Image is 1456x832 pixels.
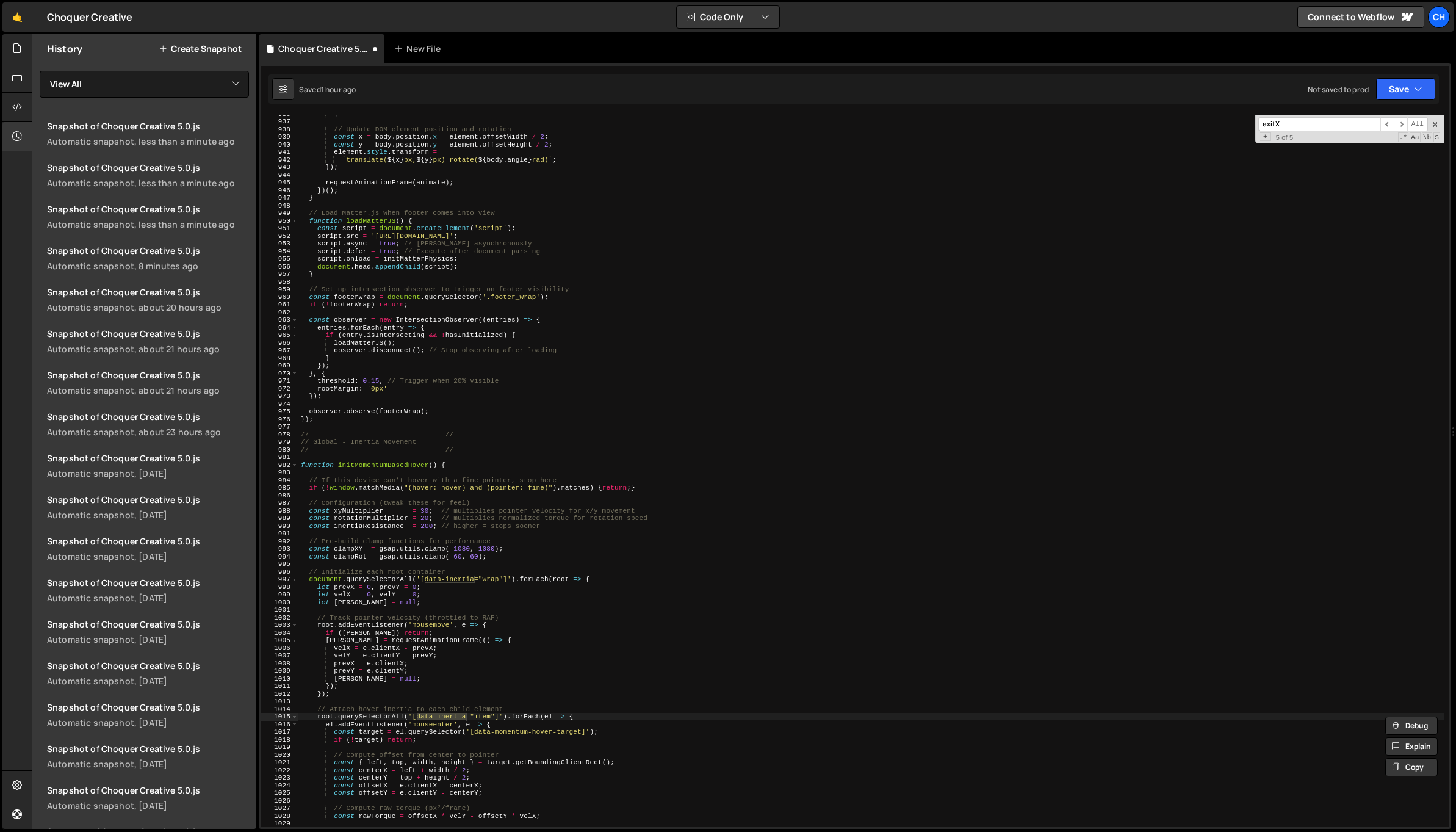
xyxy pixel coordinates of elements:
[261,614,298,622] div: 1002
[47,494,249,505] div: Snapshot of Choquer Creative 5.0.js
[1385,717,1438,735] button: Debug
[40,445,256,487] a: Snapshot of Choquer Creative 5.0.js Automatic snapshot, [DATE]
[261,682,298,690] div: 1011
[278,43,370,55] div: Choquer Creative 5.0.js
[47,618,249,630] div: Snapshot of Choquer Creative 5.0.js
[261,797,298,805] div: 1026
[159,44,242,54] button: Create Snapshot
[47,177,249,189] div: Automatic snapshot, less than a minute ago
[261,560,298,568] div: 995
[261,751,298,759] div: 1020
[1422,132,1433,142] span: Whole Word Search
[261,423,298,431] div: 977
[394,43,445,55] div: New File
[261,706,298,714] div: 1014
[261,301,298,309] div: 961
[261,652,298,660] div: 1007
[261,309,298,317] div: 962
[261,736,298,744] div: 1018
[261,606,298,614] div: 1001
[47,592,249,604] div: Automatic snapshot, [DATE]
[261,400,298,408] div: 974
[261,324,298,332] div: 964
[261,355,298,363] div: 968
[261,515,298,523] div: 989
[261,217,298,225] div: 950
[47,800,249,811] div: Automatic snapshot, [DATE]
[261,202,298,210] div: 948
[40,362,256,403] a: Snapshot of Choquer Creative 5.0.js Automatic snapshot, about 21 hours ago
[47,369,249,381] div: Snapshot of Choquer Creative 5.0.js
[261,728,298,736] div: 1017
[261,416,298,424] div: 976
[261,286,298,294] div: 959
[261,492,298,500] div: 986
[47,260,249,272] div: Automatic snapshot, 8 minutes ago
[261,225,298,233] div: 951
[261,660,298,668] div: 1008
[47,426,249,438] div: Automatic snapshot, about 23 hours ago
[261,713,298,721] div: 1015
[261,141,298,149] div: 940
[1385,737,1438,756] button: Explain
[321,84,356,95] div: 1 hour ago
[261,461,298,469] div: 982
[261,545,298,553] div: 993
[1297,6,1424,28] a: Connect to Webflow
[1394,117,1407,131] span: ​
[261,331,298,339] div: 965
[261,759,298,767] div: 1021
[47,551,249,562] div: Automatic snapshot, [DATE]
[261,629,298,637] div: 1004
[47,136,249,147] div: Automatic snapshot, less than a minute ago
[47,509,249,521] div: Automatic snapshot, [DATE]
[261,576,298,584] div: 997
[261,820,298,828] div: 1029
[261,316,298,324] div: 963
[261,294,298,302] div: 960
[261,782,298,790] div: 1024
[1380,117,1394,131] span: ​
[261,431,298,439] div: 978
[1376,78,1435,100] button: Save
[47,577,249,588] div: Snapshot of Choquer Creative 5.0.js
[261,446,298,454] div: 980
[40,694,256,736] a: Snapshot of Choquer Creative 5.0.js Automatic snapshot, [DATE]
[1398,132,1409,142] span: RegExp Search
[47,535,249,547] div: Snapshot of Choquer Creative 5.0.js
[47,634,249,645] div: Automatic snapshot, [DATE]
[47,660,249,671] div: Snapshot of Choquer Creative 5.0.js
[261,637,298,645] div: 1005
[261,133,298,141] div: 939
[261,156,298,164] div: 942
[261,370,298,378] div: 970
[261,721,298,729] div: 1016
[261,118,298,126] div: 937
[261,454,298,461] div: 981
[261,698,298,706] div: 1013
[261,148,298,156] div: 941
[47,784,249,796] div: Snapshot of Choquer Creative 5.0.js
[40,736,256,777] a: Snapshot of Choquer Creative 5.0.js Automatic snapshot, [DATE]
[40,487,256,528] a: Snapshot of Choquer Creative 5.0.js Automatic snapshot, [DATE]
[47,468,249,479] div: Automatic snapshot, [DATE]
[1433,132,1440,142] span: Search In Selection
[261,584,298,591] div: 998
[261,347,298,355] div: 967
[47,162,249,173] div: Snapshot of Choquer Creative 5.0.js
[261,278,298,286] div: 958
[261,621,298,629] div: 1003
[261,164,298,172] div: 943
[1410,132,1421,142] span: CaseSensitive Search
[261,362,298,370] div: 969
[261,530,298,538] div: 991
[47,10,133,24] div: Choquer Creative
[1258,117,1380,131] input: Search for
[261,392,298,400] div: 973
[261,774,298,782] div: 1023
[47,385,249,396] div: Automatic snapshot, about 21 hours ago
[261,553,298,561] div: 994
[1428,6,1450,28] div: Ch
[261,172,298,179] div: 944
[47,717,249,728] div: Automatic snapshot, [DATE]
